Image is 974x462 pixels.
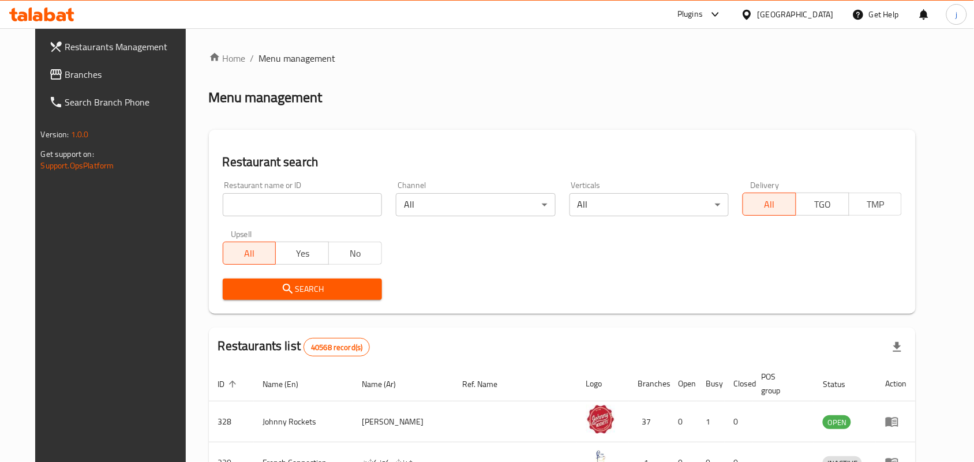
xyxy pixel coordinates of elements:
[223,242,276,265] button: All
[40,33,198,61] a: Restaurants Management
[280,245,324,262] span: Yes
[209,88,323,107] h2: Menu management
[725,366,752,401] th: Closed
[586,405,615,434] img: Johnny Rockets
[396,193,555,216] div: All
[823,416,851,429] span: OPEN
[570,193,729,216] div: All
[250,51,254,65] li: /
[334,245,377,262] span: No
[823,377,860,391] span: Status
[758,8,834,21] div: [GEOGRAPHIC_DATA]
[697,366,725,401] th: Busy
[876,366,916,401] th: Action
[228,245,272,262] span: All
[669,366,697,401] th: Open
[41,158,114,173] a: Support.OpsPlatform
[956,8,957,21] span: j
[751,181,780,189] label: Delivery
[743,193,796,216] button: All
[65,95,189,109] span: Search Branch Phone
[577,366,629,401] th: Logo
[41,147,94,161] span: Get support on:
[362,377,411,391] span: Name (Ar)
[885,415,906,429] div: Menu
[823,415,851,429] div: OPEN
[801,196,845,213] span: TGO
[71,127,89,142] span: 1.0.0
[762,370,800,397] span: POS group
[259,51,336,65] span: Menu management
[40,61,198,88] a: Branches
[209,401,254,442] td: 328
[462,377,512,391] span: Ref. Name
[65,67,189,81] span: Branches
[677,7,703,21] div: Plugins
[41,127,69,142] span: Version:
[725,401,752,442] td: 0
[748,196,792,213] span: All
[231,230,252,238] label: Upsell
[669,401,697,442] td: 0
[218,377,240,391] span: ID
[796,193,849,216] button: TGO
[223,279,382,300] button: Search
[697,401,725,442] td: 1
[209,51,246,65] a: Home
[65,40,189,54] span: Restaurants Management
[254,401,353,442] td: Johnny Rockets
[304,338,370,356] div: Total records count
[223,153,902,171] h2: Restaurant search
[849,193,902,216] button: TMP
[854,196,898,213] span: TMP
[883,333,911,361] div: Export file
[275,242,329,265] button: Yes
[304,342,369,353] span: 40568 record(s)
[209,51,916,65] nav: breadcrumb
[353,401,453,442] td: [PERSON_NAME]
[218,337,370,356] h2: Restaurants list
[629,366,669,401] th: Branches
[232,282,373,296] span: Search
[40,88,198,116] a: Search Branch Phone
[328,242,382,265] button: No
[223,193,382,216] input: Search for restaurant name or ID..
[629,401,669,442] td: 37
[263,377,314,391] span: Name (En)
